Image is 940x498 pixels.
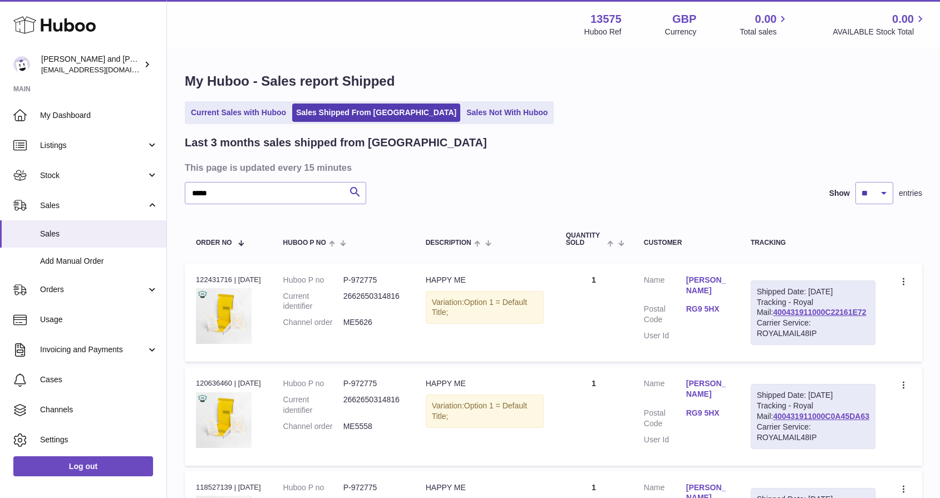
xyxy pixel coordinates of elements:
[892,12,914,27] span: 0.00
[185,161,919,174] h3: This page is updated every 15 minutes
[755,12,777,27] span: 0.00
[426,482,544,493] div: HAPPY ME
[40,229,158,239] span: Sales
[283,239,326,246] span: Huboo P no
[590,12,622,27] strong: 13575
[426,275,544,285] div: HAPPY ME
[432,401,527,421] span: Option 1 = Default Title;
[773,308,866,317] a: 400431911000C22161E72
[829,188,850,199] label: Show
[751,280,875,345] div: Tracking - Royal Mail:
[644,408,686,429] dt: Postal Code
[686,304,729,314] a: RG9 5HX
[644,331,686,341] dt: User Id
[757,287,869,297] div: Shipped Date: [DATE]
[343,317,403,328] dd: ME5626
[196,378,261,388] div: 120636460 | [DATE]
[644,378,686,402] dt: Name
[426,239,471,246] span: Description
[40,110,158,121] span: My Dashboard
[40,200,146,211] span: Sales
[40,256,158,267] span: Add Manual Order
[13,456,153,476] a: Log out
[644,304,686,325] dt: Postal Code
[899,188,922,199] span: entries
[757,318,869,339] div: Carrier Service: ROYALMAIL48IP
[196,275,261,285] div: 122431716 | [DATE]
[343,378,403,389] dd: P-972775
[343,395,403,416] dd: 2662650314816
[686,408,729,418] a: RG9 5HX
[185,72,922,90] h1: My Huboo - Sales report Shipped
[773,412,869,421] a: 400431911000C0A45DA63
[426,378,544,389] div: HAPPY ME
[343,291,403,312] dd: 2662650314816
[40,314,158,325] span: Usage
[185,135,487,150] h2: Last 3 months sales shipped from [GEOGRAPHIC_DATA]
[672,12,696,27] strong: GBP
[740,27,789,37] span: Total sales
[751,239,875,246] div: Tracking
[40,284,146,295] span: Orders
[426,395,544,428] div: Variation:
[343,482,403,493] dd: P-972775
[283,482,343,493] dt: Huboo P no
[196,392,252,448] img: happyme.png
[751,384,875,448] div: Tracking - Royal Mail:
[283,275,343,285] dt: Huboo P no
[40,344,146,355] span: Invoicing and Payments
[757,390,869,401] div: Shipped Date: [DATE]
[343,275,403,285] dd: P-972775
[644,239,729,246] div: Customer
[283,421,343,432] dt: Channel order
[283,317,343,328] dt: Channel order
[343,421,403,432] dd: ME5558
[283,291,343,312] dt: Current identifier
[665,27,697,37] div: Currency
[584,27,622,37] div: Huboo Ref
[283,395,343,416] dt: Current identifier
[283,378,343,389] dt: Huboo P no
[740,12,789,37] a: 0.00 Total sales
[196,239,232,246] span: Order No
[757,422,869,443] div: Carrier Service: ROYALMAIL48IP
[555,264,633,362] td: 1
[566,232,604,246] span: Quantity Sold
[40,140,146,151] span: Listings
[196,482,261,492] div: 118527139 | [DATE]
[644,435,686,445] dt: User Id
[40,374,158,385] span: Cases
[40,170,146,181] span: Stock
[40,435,158,445] span: Settings
[196,288,252,344] img: happyme.png
[833,27,927,37] span: AVAILABLE Stock Total
[13,56,30,73] img: hello@montgomeryandevelyn.com
[426,291,544,324] div: Variation:
[41,65,164,74] span: [EMAIL_ADDRESS][DOMAIN_NAME]
[686,275,729,296] a: [PERSON_NAME]
[41,54,141,75] div: [PERSON_NAME] and [PERSON_NAME]
[686,378,729,400] a: [PERSON_NAME]
[40,405,158,415] span: Channels
[555,367,633,465] td: 1
[432,298,527,317] span: Option 1 = Default Title;
[187,103,290,122] a: Current Sales with Huboo
[292,103,460,122] a: Sales Shipped From [GEOGRAPHIC_DATA]
[644,275,686,299] dt: Name
[833,12,927,37] a: 0.00 AVAILABLE Stock Total
[462,103,552,122] a: Sales Not With Huboo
